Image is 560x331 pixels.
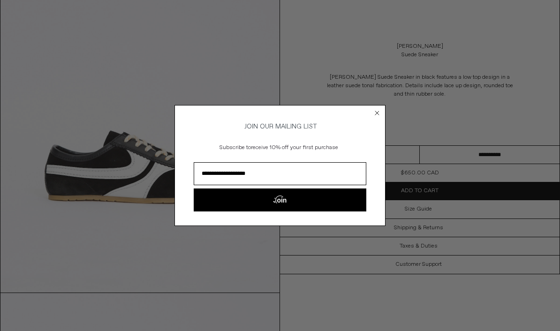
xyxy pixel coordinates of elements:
span: JOIN OUR MAILING LIST [243,122,317,131]
span: Subscribe to [219,144,251,151]
input: Email [194,162,366,185]
span: receive 10% off your first purchase [251,144,338,151]
button: Join [194,188,366,211]
button: Close dialog [372,108,382,118]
